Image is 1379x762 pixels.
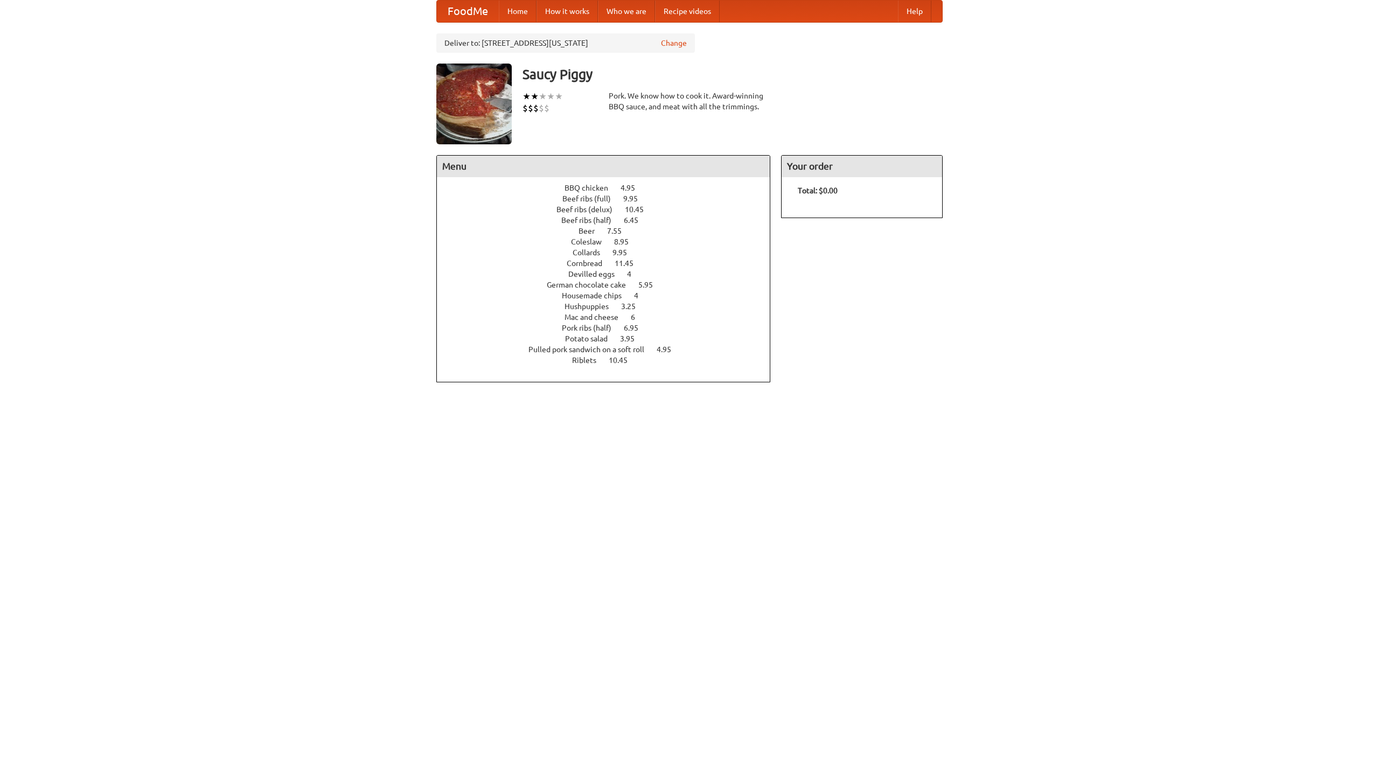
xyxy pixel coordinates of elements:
span: 3.95 [620,334,645,343]
a: Pulled pork sandwich on a soft roll 4.95 [528,345,691,354]
div: Deliver to: [STREET_ADDRESS][US_STATE] [436,33,695,53]
a: BBQ chicken 4.95 [565,184,655,192]
a: Home [499,1,537,22]
a: Riblets 10.45 [572,356,647,365]
span: Cornbread [567,259,613,268]
a: Change [661,38,687,48]
a: FoodMe [437,1,499,22]
a: Collards 9.95 [573,248,647,257]
h3: Saucy Piggy [523,64,943,85]
span: 9.95 [623,194,649,203]
span: 10.45 [625,205,654,214]
b: Total: $0.00 [798,186,838,195]
a: German chocolate cake 5.95 [547,281,673,289]
span: BBQ chicken [565,184,619,192]
span: 4.95 [621,184,646,192]
span: Beef ribs (delux) [556,205,623,214]
a: Beef ribs (delux) 10.45 [556,205,664,214]
span: Beef ribs (full) [562,194,622,203]
span: 4.95 [657,345,682,354]
a: Who we are [598,1,655,22]
span: 3.25 [621,302,646,311]
span: Pulled pork sandwich on a soft roll [528,345,655,354]
li: $ [528,102,533,114]
img: angular.jpg [436,64,512,144]
span: 6.95 [624,324,649,332]
span: 6.45 [624,216,649,225]
span: 10.45 [609,356,638,365]
span: Beer [579,227,605,235]
li: ★ [539,90,547,102]
span: 8.95 [614,237,639,246]
h4: Menu [437,156,770,177]
span: 9.95 [612,248,638,257]
span: 4 [627,270,642,278]
a: Devilled eggs 4 [568,270,651,278]
li: ★ [555,90,563,102]
span: Riblets [572,356,607,365]
a: Housemade chips 4 [562,291,658,300]
h4: Your order [782,156,942,177]
div: Pork. We know how to cook it. Award-winning BBQ sauce, and meat with all the trimmings. [609,90,770,112]
a: Recipe videos [655,1,720,22]
a: Help [898,1,931,22]
a: Potato salad 3.95 [565,334,654,343]
span: Beef ribs (half) [561,216,622,225]
span: German chocolate cake [547,281,637,289]
a: Beef ribs (full) 9.95 [562,194,658,203]
li: $ [544,102,549,114]
a: Mac and cheese 6 [565,313,655,321]
span: 11.45 [615,259,644,268]
a: Beer 7.55 [579,227,642,235]
span: 5.95 [638,281,664,289]
span: Pork ribs (half) [562,324,622,332]
span: 4 [634,291,649,300]
a: Pork ribs (half) 6.95 [562,324,658,332]
span: 7.55 [607,227,632,235]
a: Cornbread 11.45 [567,259,653,268]
li: $ [539,102,544,114]
a: Hushpuppies 3.25 [565,302,656,311]
span: Coleslaw [571,237,612,246]
a: Beef ribs (half) 6.45 [561,216,658,225]
li: ★ [547,90,555,102]
span: Devilled eggs [568,270,625,278]
span: Collards [573,248,611,257]
span: Mac and cheese [565,313,629,321]
a: Coleslaw 8.95 [571,237,649,246]
li: ★ [523,90,531,102]
span: Housemade chips [562,291,632,300]
li: $ [533,102,539,114]
li: $ [523,102,528,114]
span: 6 [631,313,646,321]
li: ★ [531,90,539,102]
span: Hushpuppies [565,302,619,311]
span: Potato salad [565,334,618,343]
a: How it works [537,1,598,22]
